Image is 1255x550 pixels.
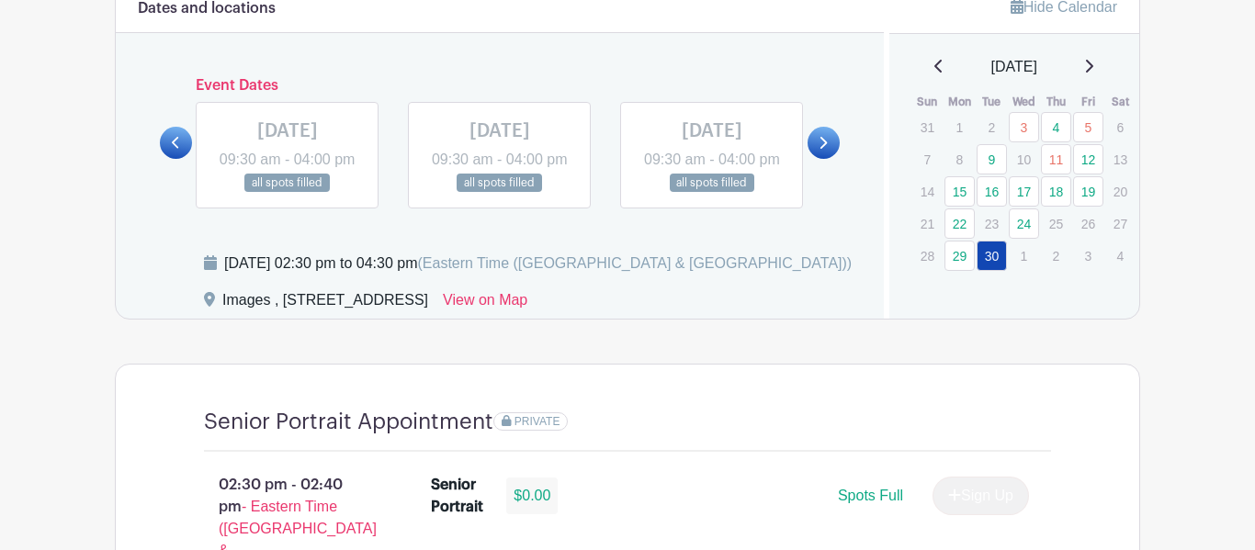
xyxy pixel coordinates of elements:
[1104,93,1136,111] th: Sat
[417,255,852,271] span: (Eastern Time ([GEOGRAPHIC_DATA] & [GEOGRAPHIC_DATA]))
[912,241,943,270] p: 28
[912,145,943,174] p: 7
[944,208,975,239] a: 22
[944,176,975,207] a: 15
[1105,145,1136,174] p: 13
[944,241,975,271] a: 29
[1008,93,1040,111] th: Wed
[911,93,944,111] th: Sun
[222,289,428,319] div: Images , [STREET_ADDRESS]
[1105,241,1136,270] p: 4
[912,113,943,141] p: 31
[991,56,1037,78] span: [DATE]
[977,144,1007,174] a: 9
[1105,113,1136,141] p: 6
[1073,176,1103,207] a: 19
[1009,241,1039,270] p: 1
[944,145,975,174] p: 8
[977,113,1007,141] p: 2
[514,415,560,428] span: PRIVATE
[1009,176,1039,207] a: 17
[1009,112,1039,142] a: 3
[1073,241,1103,270] p: 3
[977,176,1007,207] a: 16
[1073,209,1103,238] p: 26
[1073,112,1103,142] a: 5
[977,209,1007,238] p: 23
[912,209,943,238] p: 21
[976,93,1008,111] th: Tue
[1041,176,1071,207] a: 18
[204,409,493,435] h4: Senior Portrait Appointment
[1041,112,1071,142] a: 4
[1041,209,1071,238] p: 25
[1072,93,1104,111] th: Fri
[224,253,852,275] div: [DATE] 02:30 pm to 04:30 pm
[838,488,903,503] span: Spots Full
[1041,241,1071,270] p: 2
[192,77,808,95] h6: Event Dates
[1009,145,1039,174] p: 10
[1009,208,1039,239] a: 24
[1073,144,1103,174] a: 12
[1040,93,1072,111] th: Thu
[944,113,975,141] p: 1
[506,477,558,514] div: $0.00
[1105,209,1136,238] p: 27
[431,474,485,518] div: Senior Portrait
[912,177,943,206] p: 14
[443,289,527,319] a: View on Map
[977,241,1007,271] a: 30
[1105,177,1136,206] p: 20
[944,93,976,111] th: Mon
[1041,144,1071,174] a: 11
